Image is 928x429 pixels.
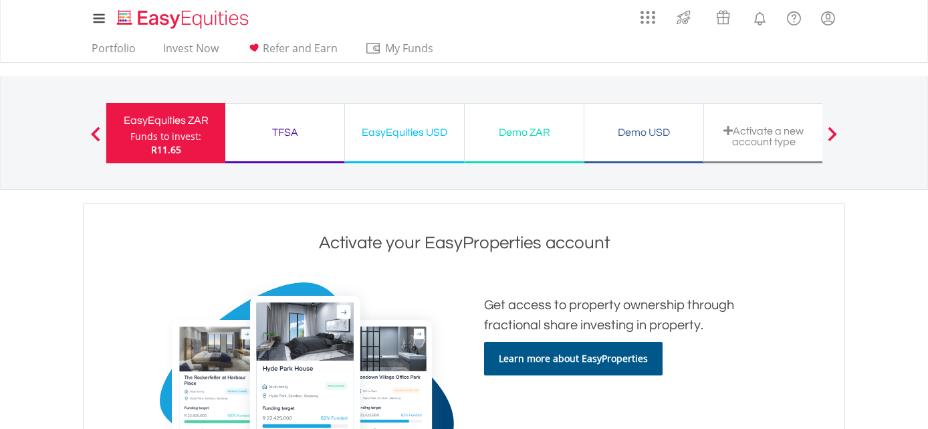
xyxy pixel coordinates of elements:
a: AppsGrid [632,3,664,25]
span: R11.65 [151,143,181,156]
div: Demo USD [592,123,695,142]
img: EasyEquities_Logo.png [114,8,254,30]
a: My Profile [811,3,845,33]
a: Portfolio [86,41,141,62]
a: Learn more about EasyProperties [484,342,663,375]
a: Refer and Earn [241,41,343,62]
div: TFSA [233,123,336,142]
div: Activate a new account type [712,125,815,147]
img: grid-menu-icon.svg [641,10,655,25]
h2: Get access to property ownership through fractional share investing in property. [484,295,758,335]
a: Invest Now [158,41,224,62]
div: EasyEquities ZAR [114,111,217,130]
a: Notifications [743,3,777,30]
span: Refer and Earn [263,41,338,56]
a: Vouchers [703,3,743,28]
img: vouchers-v2.svg [712,7,734,28]
div: Demo ZAR [473,123,576,142]
img: thrive-v2.svg [673,7,695,28]
a: Home page [112,3,254,30]
span: My Funds [365,39,453,57]
a: FAQ's and Support [777,3,811,30]
h1: Activate your EasyProperties account [87,231,841,255]
div: Funds to invest: [130,130,201,143]
div: EasyEquities USD [353,123,456,142]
